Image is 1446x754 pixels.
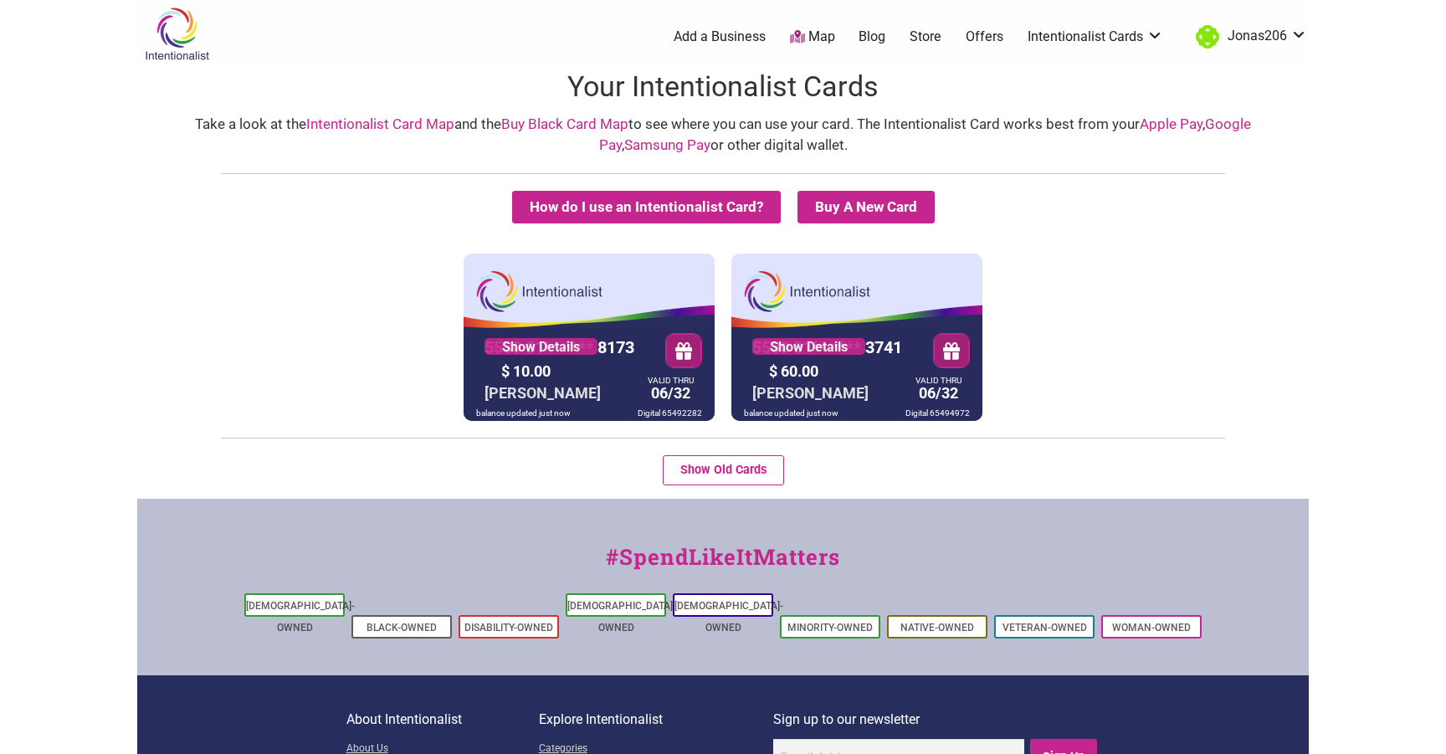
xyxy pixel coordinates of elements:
[787,622,873,633] a: Minority-Owned
[346,709,539,731] p: About Intentionalist
[624,136,710,153] a: Samsung Pay
[911,377,966,406] div: 06/32
[752,338,865,355] a: Show Details
[674,28,766,46] a: Add a Business
[472,405,575,421] div: balance updated just now
[154,114,1292,156] div: Take a look at the and the to see where you can use your card. The Intentionalist Card works best...
[137,541,1309,590] div: #SpendLikeItMatters
[1002,622,1087,633] a: Veteran-Owned
[480,380,605,406] div: [PERSON_NAME]
[485,338,597,355] a: Show Details
[765,358,907,384] div: $ 60.00
[633,405,706,421] div: Digital 65492282
[748,380,873,406] div: [PERSON_NAME]
[740,405,843,421] div: balance updated just now
[464,622,553,633] a: Disability-Owned
[246,600,355,633] a: [DEMOGRAPHIC_DATA]-Owned
[859,28,885,46] a: Blog
[512,191,781,223] button: How do I use an Intentionalist Card?
[137,7,217,61] img: Intentionalist
[137,67,1309,107] h1: Your Intentionalist Cards
[501,115,628,132] a: Buy Black Card Map
[773,709,1100,731] p: Sign up to our newsletter
[539,709,773,731] p: Explore Intentionalist
[367,622,437,633] a: Black-Owned
[1140,115,1202,132] a: Apple Pay
[1112,622,1191,633] a: Woman-Owned
[1028,28,1163,46] a: Intentionalist Cards
[790,28,835,47] a: Map
[674,600,783,633] a: [DEMOGRAPHIC_DATA]-Owned
[663,455,784,485] button: Show Old Cards
[900,622,974,633] a: Native-Owned
[915,379,961,382] div: VALID THRU
[966,28,1003,46] a: Offers
[306,115,454,132] a: Intentionalist Card Map
[648,379,694,382] div: VALID THRU
[644,377,698,406] div: 06/32
[567,600,676,633] a: [DEMOGRAPHIC_DATA]-Owned
[910,28,941,46] a: Store
[797,191,935,223] summary: Buy A New Card
[901,405,974,421] div: Digital 65494972
[497,358,639,384] div: $ 10.00
[1187,22,1307,52] a: Jonas206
